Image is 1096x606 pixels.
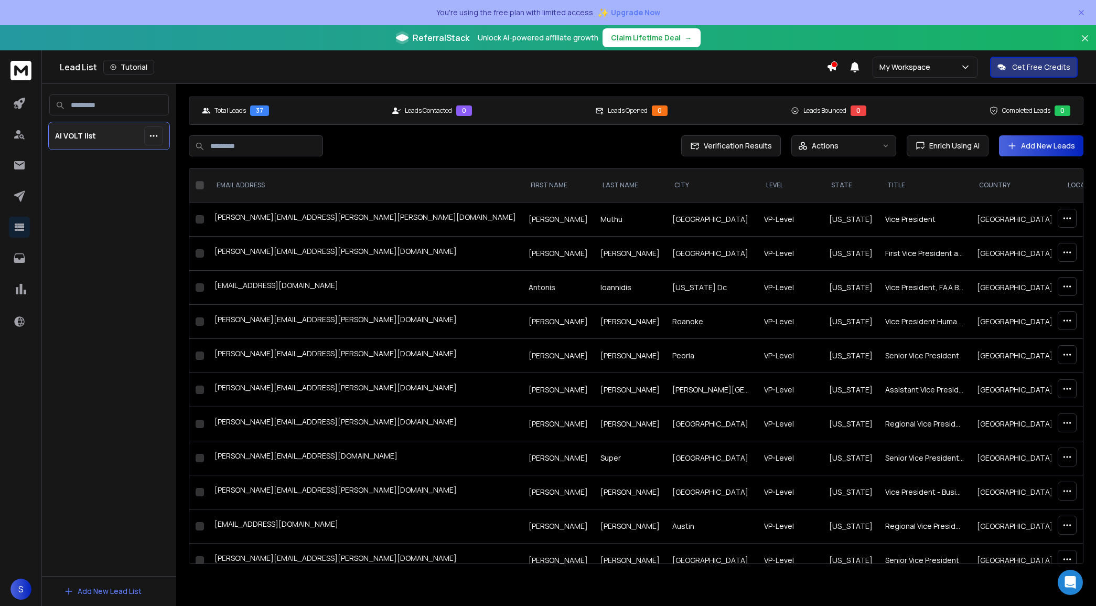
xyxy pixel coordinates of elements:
[907,135,988,156] button: Enrich Using AI
[522,237,594,271] td: [PERSON_NAME]
[879,271,971,305] td: Vice President, FAA Business Development
[1002,107,1050,115] p: Completed Leads
[594,373,666,407] td: [PERSON_NAME]
[823,203,879,237] td: [US_STATE]
[758,509,823,544] td: VP-Level
[879,475,971,509] td: Vice President - Business Analyst
[103,60,154,75] button: Tutorial
[758,271,823,305] td: VP-Level
[594,509,666,544] td: [PERSON_NAME]
[522,475,594,509] td: [PERSON_NAME]
[758,339,823,373] td: VP-Level
[823,407,879,441] td: [US_STATE]
[10,579,31,600] button: S
[758,305,823,339] td: VP-Level
[971,441,1059,475] td: [GEOGRAPHIC_DATA]
[522,509,594,544] td: [PERSON_NAME]
[594,339,666,373] td: [PERSON_NAME]
[971,203,1059,237] td: [GEOGRAPHIC_DATA]
[803,107,846,115] p: Leads Bounced
[522,544,594,578] td: [PERSON_NAME]
[879,373,971,407] td: Assistant Vice President
[214,553,516,568] div: [PERSON_NAME][EMAIL_ADDRESS][PERSON_NAME][DOMAIN_NAME]
[823,339,879,373] td: [US_STATE]
[214,280,516,295] div: [EMAIL_ADDRESS][DOMAIN_NAME]
[879,441,971,475] td: Senior Vice President, Chief Legal and Risk Officer, Corporate Secretary
[971,475,1059,509] td: [GEOGRAPHIC_DATA]
[971,339,1059,373] td: [GEOGRAPHIC_DATA]
[1078,31,1092,57] button: Close banner
[758,373,823,407] td: VP-Level
[522,441,594,475] td: [PERSON_NAME]
[666,544,758,578] td: [GEOGRAPHIC_DATA]
[971,237,1059,271] td: [GEOGRAPHIC_DATA]
[823,475,879,509] td: [US_STATE]
[522,407,594,441] td: [PERSON_NAME]
[971,373,1059,407] td: [GEOGRAPHIC_DATA]
[594,544,666,578] td: [PERSON_NAME]
[971,168,1059,203] th: country
[208,168,522,203] th: EMAIL ADDRESS
[999,135,1083,156] button: Add New Leads
[990,57,1078,78] button: Get Free Credits
[594,237,666,271] td: [PERSON_NAME]
[522,373,594,407] td: [PERSON_NAME]
[758,441,823,475] td: VP-Level
[823,544,879,578] td: [US_STATE]
[603,28,701,47] button: Claim Lifetime Deal→
[823,237,879,271] td: [US_STATE]
[879,407,971,441] td: Regional Vice President
[666,475,758,509] td: [GEOGRAPHIC_DATA]
[666,203,758,237] td: [GEOGRAPHIC_DATA]
[666,373,758,407] td: [PERSON_NAME][GEOGRAPHIC_DATA]
[879,62,934,72] p: My Workspace
[522,168,594,203] th: FIRST NAME
[823,373,879,407] td: [US_STATE]
[611,7,660,18] span: Upgrade Now
[456,105,472,116] div: 0
[758,168,823,203] th: level
[436,7,593,18] p: You're using the free plan with limited access
[1007,141,1075,151] a: Add New Leads
[851,105,866,116] div: 0
[879,339,971,373] td: Senior Vice President
[879,237,971,271] td: First Vice President and Senior Relationship Manager Commercial Banking
[666,407,758,441] td: [GEOGRAPHIC_DATA]
[1012,62,1070,72] p: Get Free Credits
[823,305,879,339] td: [US_STATE]
[214,246,516,261] div: [PERSON_NAME][EMAIL_ADDRESS][PERSON_NAME][DOMAIN_NAME]
[214,107,246,115] p: Total Leads
[597,5,609,20] span: ✨
[823,509,879,544] td: [US_STATE]
[666,237,758,271] td: [GEOGRAPHIC_DATA]
[823,441,879,475] td: [US_STATE]
[758,544,823,578] td: VP-Level
[971,544,1059,578] td: [GEOGRAPHIC_DATA]
[522,203,594,237] td: [PERSON_NAME]
[594,203,666,237] td: Muthu
[879,168,971,203] th: title
[1058,570,1083,595] div: Open Intercom Messenger
[666,168,758,203] th: city
[823,168,879,203] th: state
[214,382,516,397] div: [PERSON_NAME][EMAIL_ADDRESS][PERSON_NAME][DOMAIN_NAME]
[666,271,758,305] td: [US_STATE] Dc
[597,2,660,23] button: ✨Upgrade Now
[413,31,469,44] span: ReferralStack
[971,271,1059,305] td: [GEOGRAPHIC_DATA]
[214,212,516,227] div: [PERSON_NAME][EMAIL_ADDRESS][PERSON_NAME][PERSON_NAME][DOMAIN_NAME]
[758,407,823,441] td: VP-Level
[608,107,648,115] p: Leads Opened
[925,141,980,151] span: Enrich Using AI
[666,441,758,475] td: [GEOGRAPHIC_DATA]
[522,271,594,305] td: Antonis
[758,237,823,271] td: VP-Level
[594,271,666,305] td: Ioannidis
[652,105,668,116] div: 0
[214,417,516,431] div: [PERSON_NAME][EMAIL_ADDRESS][PERSON_NAME][DOMAIN_NAME]
[478,33,598,43] p: Unlock AI-powered affiliate growth
[214,485,516,499] div: [PERSON_NAME][EMAIL_ADDRESS][PERSON_NAME][DOMAIN_NAME]
[214,348,516,363] div: [PERSON_NAME][EMAIL_ADDRESS][PERSON_NAME][DOMAIN_NAME]
[594,407,666,441] td: [PERSON_NAME]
